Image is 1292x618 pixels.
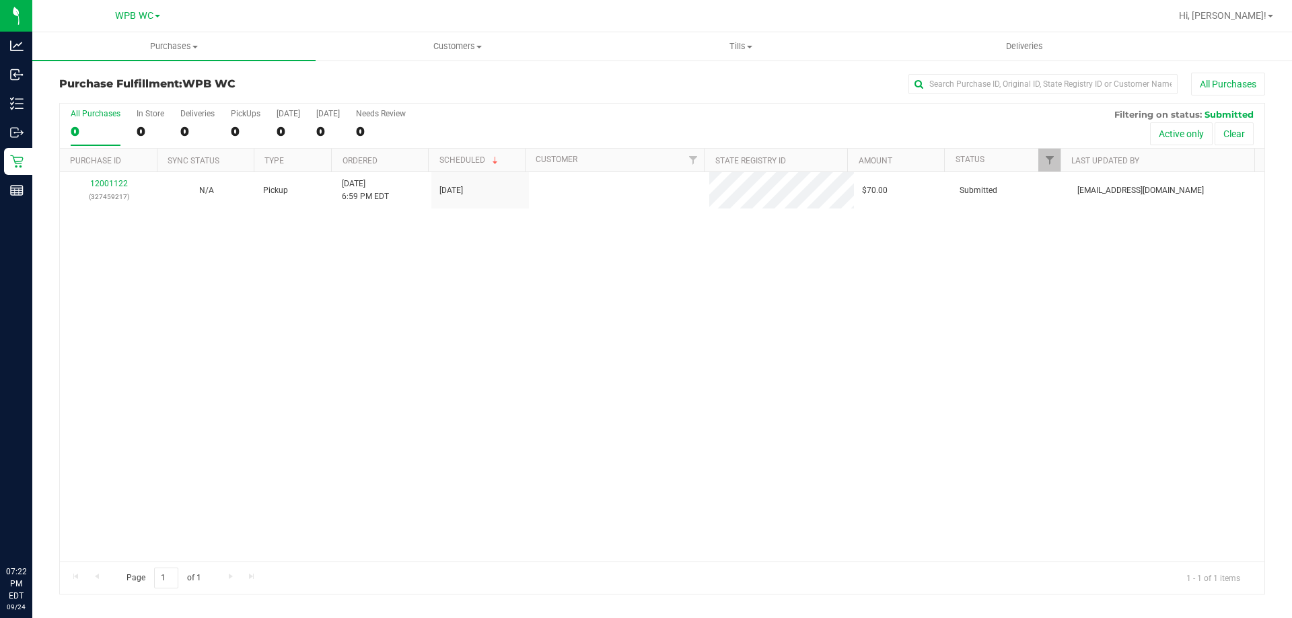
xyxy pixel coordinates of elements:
div: Needs Review [356,109,406,118]
a: Purchase ID [70,156,121,165]
button: All Purchases [1191,73,1265,95]
input: Search Purchase ID, Original ID, State Registry ID or Customer Name... [908,74,1178,94]
span: Pickup [263,184,288,197]
div: 0 [356,124,406,139]
button: Clear [1215,122,1254,145]
div: [DATE] [277,109,300,118]
span: WPB WC [182,77,236,90]
a: State Registry ID [715,156,786,165]
a: Type [264,156,284,165]
span: Page of 1 [115,568,212,588]
a: Customer [536,155,577,164]
span: 1 - 1 of 1 items [1176,568,1251,588]
div: [DATE] [316,109,340,118]
a: Filter [1038,149,1061,171]
span: [DATE] [439,184,463,197]
span: [DATE] 6:59 PM EDT [342,178,389,203]
div: 0 [316,124,340,139]
div: 0 [71,124,120,139]
inline-svg: Analytics [10,39,24,52]
span: Submitted [960,184,997,197]
span: Tills [600,40,882,52]
a: Scheduled [439,155,501,165]
input: 1 [154,568,178,588]
span: [EMAIL_ADDRESS][DOMAIN_NAME] [1077,184,1204,197]
inline-svg: Inbound [10,68,24,81]
div: 0 [231,124,260,139]
div: Deliveries [180,109,215,118]
span: Deliveries [988,40,1061,52]
span: Purchases [32,40,316,52]
p: 09/24 [6,602,26,612]
div: All Purchases [71,109,120,118]
span: Customers [316,40,598,52]
p: (327459217) [68,190,149,203]
a: Amount [859,156,892,165]
p: 07:22 PM EDT [6,566,26,602]
span: $70.00 [862,184,888,197]
inline-svg: Reports [10,184,24,197]
a: Status [956,155,984,164]
a: Tills [599,32,882,61]
a: Ordered [343,156,378,165]
iframe: Resource center [13,510,54,551]
div: 0 [277,124,300,139]
a: Filter [682,149,704,171]
a: Last Updated By [1071,156,1139,165]
inline-svg: Retail [10,155,24,168]
inline-svg: Outbound [10,126,24,139]
div: In Store [137,109,164,118]
span: Filtering on status: [1114,109,1202,120]
a: Purchases [32,32,316,61]
inline-svg: Inventory [10,97,24,110]
h3: Purchase Fulfillment: [59,78,461,90]
div: 0 [180,124,215,139]
span: Hi, [PERSON_NAME]! [1179,10,1266,21]
div: PickUps [231,109,260,118]
span: Not Applicable [199,186,214,195]
a: Sync Status [168,156,219,165]
a: Customers [316,32,599,61]
button: Active only [1150,122,1213,145]
span: Submitted [1205,109,1254,120]
span: WPB WC [115,10,153,22]
a: 12001122 [90,179,128,188]
button: N/A [199,184,214,197]
div: 0 [137,124,164,139]
a: Deliveries [883,32,1166,61]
